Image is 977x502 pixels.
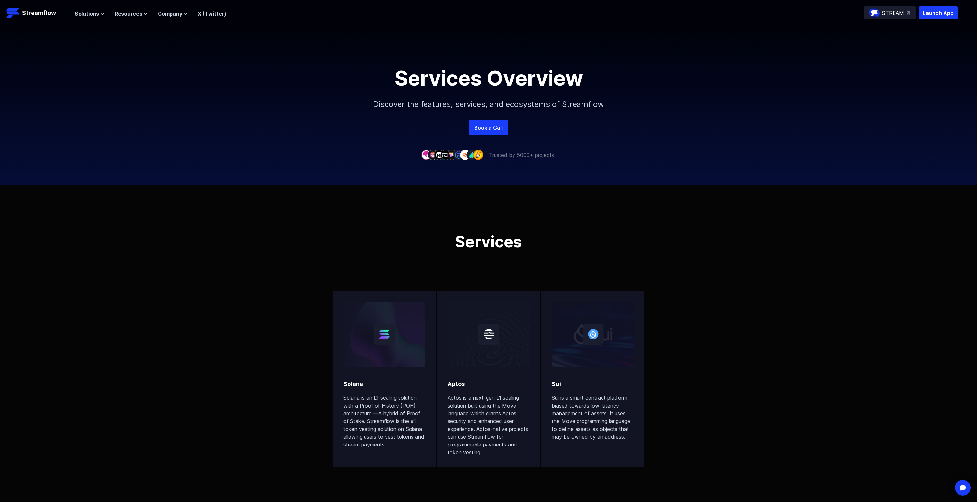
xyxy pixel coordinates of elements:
p: Streamflow [22,8,56,18]
p: Solana is an L1 scaling solution with a Proof of History (POH) architecture —A hybrid of Proof of... [343,394,425,448]
p: Sui is a smart contract platform biased towards low-latency management of assets. It uses the Mov... [552,394,634,441]
button: Resources [115,10,147,18]
a: STREAM [864,6,916,19]
span: Company [158,10,182,18]
img: company-4 [440,150,451,160]
button: Company [158,10,187,18]
a: X (Twitter) [198,10,226,17]
img: company-9 [473,150,483,160]
h1: Services Overview [342,68,635,89]
a: SolanaSolana is an L1 scaling solution with a Proof of History (POH) architecture —A hybrid of Pr... [333,291,436,467]
p: Discover the features, services, and ecosystems of Streamflow [349,89,628,120]
h2: Sui [552,380,561,389]
h2: Aptos [448,380,465,389]
img: company-6 [453,150,464,160]
img: streamflow-logo-circle.png [869,8,880,18]
img: company-5 [447,150,457,160]
img: company-8 [466,150,477,160]
span: Solutions [75,10,99,18]
img: company-3 [434,150,444,160]
h1: Services [331,226,646,250]
a: SuiSui is a smart contract platform biased towards low-latency management of assets. It uses the ... [541,291,644,467]
p: STREAM [882,9,904,17]
a: Book a Call [469,120,508,135]
div: Open Intercom Messenger [955,480,971,496]
a: Streamflow [6,6,68,19]
p: Aptos is a next-gen L1 scaling solution built using the Move language which grants Aptos security... [448,394,530,456]
img: company-7 [460,150,470,160]
p: Trusted by 5000+ projects [489,151,554,159]
button: Solutions [75,10,104,18]
img: company-1 [421,150,431,160]
span: Resources [115,10,142,18]
img: company-2 [427,150,438,160]
img: top-right-arrow.svg [907,11,910,15]
button: Launch App [919,6,958,19]
h2: Solana [343,380,363,389]
img: Streamflow Logo [6,6,19,19]
a: AptosAptos is a next-gen L1 scaling solution built using the Move language which grants Aptos sec... [437,291,540,467]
